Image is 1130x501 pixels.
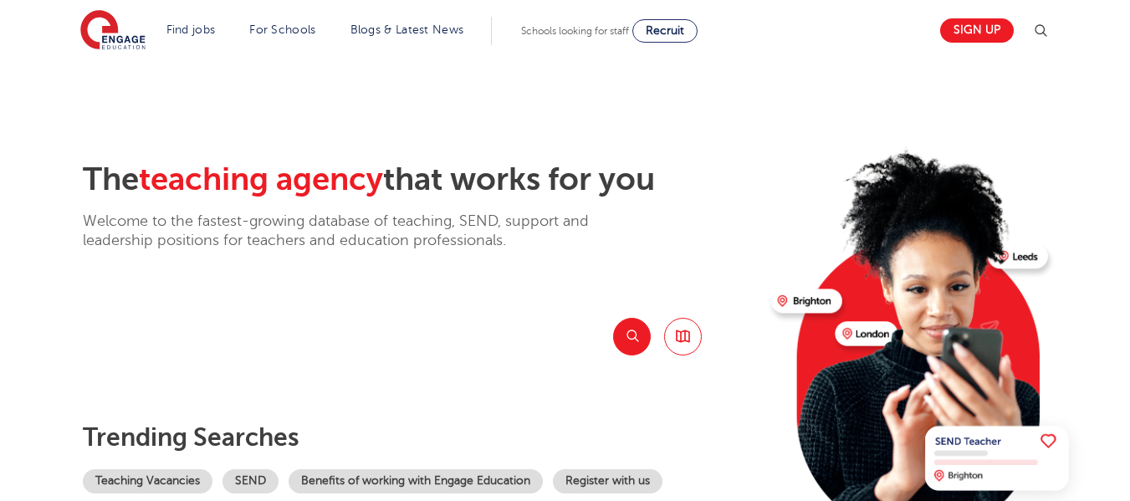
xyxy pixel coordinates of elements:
[80,10,146,52] img: Engage Education
[553,469,662,493] a: Register with us
[83,212,635,251] p: Welcome to the fastest-growing database of teaching, SEND, support and leadership positions for t...
[166,23,216,36] a: Find jobs
[646,24,684,37] span: Recruit
[940,18,1014,43] a: Sign up
[289,469,543,493] a: Benefits of working with Engage Education
[613,318,651,355] button: Search
[139,161,383,197] span: teaching agency
[521,25,629,37] span: Schools looking for staff
[222,469,279,493] a: SEND
[350,23,464,36] a: Blogs & Latest News
[83,469,212,493] a: Teaching Vacancies
[83,422,758,452] p: Trending searches
[249,23,315,36] a: For Schools
[632,19,698,43] a: Recruit
[83,161,758,199] h2: The that works for you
